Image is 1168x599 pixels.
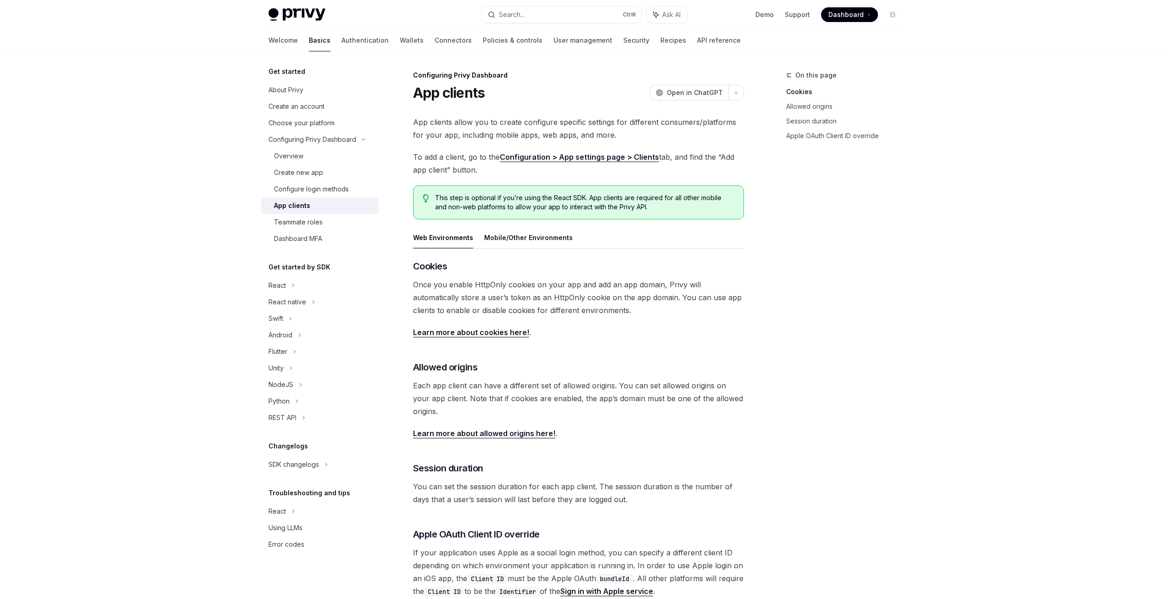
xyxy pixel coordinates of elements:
[435,193,734,212] span: This step is optional if you’re using the React SDK. App clients are required for all other mobil...
[341,29,389,51] a: Authentication
[261,197,379,214] a: App clients
[623,29,649,51] a: Security
[667,88,723,97] span: Open in ChatGPT
[268,297,306,308] div: React native
[413,546,744,598] span: If your application uses Apple as a social login method, you can specify a different client ID de...
[650,85,728,101] button: Open in ChatGPT
[261,181,379,197] a: Configure login methods
[268,346,287,357] div: Flutter
[261,98,379,115] a: Create an account
[413,429,555,438] a: Learn more about allowed origins here!
[467,574,508,584] code: Client ID
[885,7,900,22] button: Toggle dark mode
[274,217,323,228] div: Teammate roles
[413,528,540,541] span: Apple OAuth Client ID override
[261,536,379,553] a: Error codes
[786,99,907,114] a: Allowed origins
[268,330,292,341] div: Android
[413,480,744,506] span: You can set the session duration for each app client. The session duration is the number of days ...
[413,151,744,176] span: To add a client, go to the tab, and find the “Add app client” button.
[413,260,447,273] span: Cookies
[268,363,284,374] div: Unity
[268,134,356,145] div: Configuring Privy Dashboard
[268,8,325,21] img: light logo
[268,118,335,129] div: Choose your platform
[623,11,637,18] span: Ctrl K
[268,280,286,291] div: React
[268,313,283,324] div: Swift
[413,326,744,339] span: .
[755,10,774,19] a: Demo
[268,539,304,550] div: Error codes
[413,84,485,101] h1: App clients
[413,427,744,440] span: .
[413,328,529,337] a: Learn more about cookies here!
[274,151,303,162] div: Overview
[268,101,324,112] div: Create an account
[660,29,686,51] a: Recipes
[268,29,298,51] a: Welcome
[309,29,330,51] a: Basics
[496,587,540,597] code: Identifier
[268,522,302,533] div: Using LLMs
[413,379,744,418] span: Each app client can have a different set of allowed origins. You can set allowed origins on your ...
[261,214,379,230] a: Teammate roles
[274,184,349,195] div: Configure login methods
[484,227,573,248] button: Mobile/Other Environments
[268,84,303,95] div: About Privy
[268,487,350,498] h5: Troubleshooting and tips
[261,148,379,164] a: Overview
[274,167,323,178] div: Create new app
[268,459,319,470] div: SDK changelogs
[785,10,810,19] a: Support
[413,278,744,317] span: Once you enable HttpOnly cookies on your app and add an app domain, Privy will automatically stor...
[400,29,424,51] a: Wallets
[483,29,542,51] a: Policies & controls
[413,116,744,141] span: App clients allow you to create configure specific settings for different consumers/platforms for...
[424,587,464,597] code: Client ID
[261,230,379,247] a: Dashboard MFA
[268,262,330,273] h5: Get started by SDK
[786,84,907,99] a: Cookies
[413,227,473,248] button: Web Environments
[274,200,310,211] div: App clients
[821,7,878,22] a: Dashboard
[500,152,659,162] a: Configuration > App settings page > Clients
[828,10,864,19] span: Dashboard
[786,129,907,143] a: Apple OAuth Client ID override
[786,114,907,129] a: Session duration
[268,441,308,452] h5: Changelogs
[268,66,305,77] h5: Get started
[647,6,687,23] button: Ask AI
[261,520,379,536] a: Using LLMs
[261,82,379,98] a: About Privy
[596,574,633,584] code: bundleId
[481,6,642,23] button: Search...CtrlK
[268,379,293,390] div: NodeJS
[795,70,837,81] span: On this page
[268,506,286,517] div: React
[662,10,681,19] span: Ask AI
[268,396,290,407] div: Python
[413,361,478,374] span: Allowed origins
[435,29,472,51] a: Connectors
[553,29,612,51] a: User management
[560,587,653,596] a: Sign in with Apple service
[423,194,429,202] svg: Tip
[697,29,741,51] a: API reference
[261,164,379,181] a: Create new app
[413,462,483,475] span: Session duration
[274,233,322,244] div: Dashboard MFA
[413,71,744,80] div: Configuring Privy Dashboard
[268,412,296,423] div: REST API
[261,115,379,131] a: Choose your platform
[499,9,525,20] div: Search...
